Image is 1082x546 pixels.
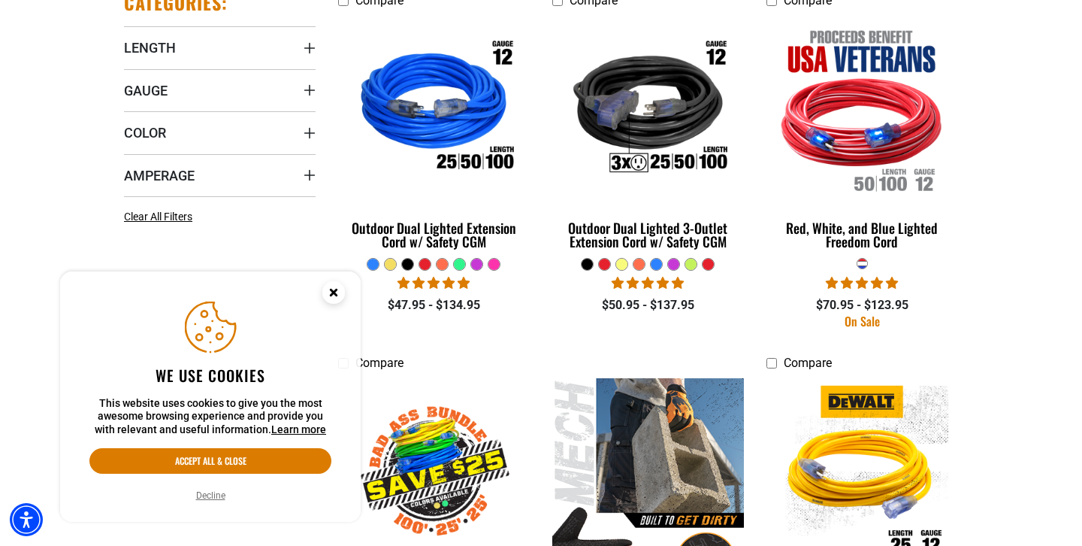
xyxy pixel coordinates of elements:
[271,423,326,435] a: This website uses cookies to give you the most awesome browsing experience and provide you with r...
[355,356,403,370] span: Compare
[338,15,530,257] a: Outdoor Dual Lighted Extension Cord w/ Safety CGM Outdoor Dual Lighted Extension Cord w/ Safety CGM
[338,296,530,314] div: $47.95 - $134.95
[552,296,744,314] div: $50.95 - $137.95
[826,276,898,290] span: 5.00 stars
[124,69,316,111] summary: Gauge
[124,39,176,56] span: Length
[552,221,744,248] div: Outdoor Dual Lighted 3-Outlet Extension Cord w/ Safety CGM
[124,209,198,225] a: Clear All Filters
[124,211,192,223] span: Clear All Filters
[124,167,195,184] span: Amperage
[124,111,316,153] summary: Color
[552,15,744,257] a: Outdoor Dual Lighted 3-Outlet Extension Cord w/ Safety CGM Outdoor Dual Lighted 3-Outlet Extensio...
[124,26,316,68] summary: Length
[124,82,168,99] span: Gauge
[60,271,361,523] aside: Cookie Consent
[612,276,684,290] span: 4.80 stars
[340,23,529,196] img: Outdoor Dual Lighted Extension Cord w/ Safety CGM
[10,503,43,536] div: Accessibility Menu
[124,124,166,141] span: Color
[307,271,361,318] button: Close this option
[766,221,958,248] div: Red, White, and Blue Lighted Freedom Cord
[553,23,742,196] img: Outdoor Dual Lighted 3-Outlet Extension Cord w/ Safety CGM
[766,15,958,257] a: Red, White, and Blue Lighted Freedom Cord Red, White, and Blue Lighted Freedom Cord
[124,154,316,196] summary: Amperage
[192,488,230,503] button: Decline
[766,296,958,314] div: $70.95 - $123.95
[338,221,530,248] div: Outdoor Dual Lighted Extension Cord w/ Safety CGM
[397,276,470,290] span: 4.81 stars
[89,366,331,385] h2: We use cookies
[784,356,832,370] span: Compare
[89,448,331,474] button: Accept all & close
[767,23,957,196] img: Red, White, and Blue Lighted Freedom Cord
[766,315,958,327] div: On Sale
[89,397,331,437] p: This website uses cookies to give you the most awesome browsing experience and provide you with r...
